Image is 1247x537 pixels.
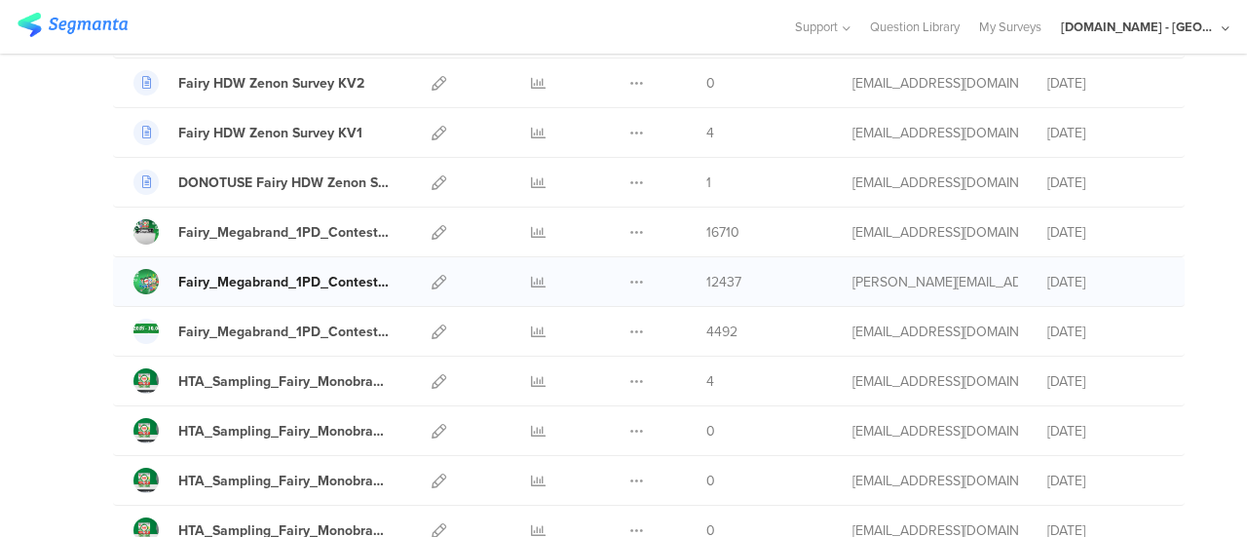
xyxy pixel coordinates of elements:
a: Fairy_Megabrand_1PD_Contest_10.02.25-10.04.25 [133,319,389,344]
img: segmanta logo [18,13,128,37]
div: Fairy HDW Zenon Survey KV1 [178,123,362,143]
div: [DATE] [1047,73,1164,94]
div: [DATE] [1047,322,1164,342]
a: HTA_Sampling_Fairy_Monobrand_Nov'24_Link_10 [133,418,389,443]
a: Fairy HDW Zenon Survey KV1 [133,120,362,145]
div: gheorghe.a.4@pg.com [852,73,1018,94]
div: jansson.cj@pg.com [852,322,1018,342]
div: jansson.cj@pg.com [852,222,1018,243]
a: DONOTUSE Fairy HDW Zenon Survey [133,170,389,195]
div: [DATE] [1047,173,1164,193]
div: gheorghe.a.4@pg.com [852,173,1018,193]
span: 4492 [706,322,737,342]
a: HTA_Sampling_Fairy_Monobrand_Nov'24_Link_9 [133,468,389,493]
div: arvanitis.a@pg.com [852,272,1018,292]
div: HTA_Sampling_Fairy_Monobrand_Nov'24_Link_10 [178,421,389,441]
div: jansson.cj@pg.com [852,421,1018,441]
div: Fairy_Megabrand_1PD_Contest_10.02.25-10.04.25 [178,322,389,342]
span: 12437 [706,272,741,292]
div: DONOTUSE Fairy HDW Zenon Survey [178,173,389,193]
div: HTA_Sampling_Fairy_Monobrand_Nov'24_Link_9 [178,471,389,491]
a: Fairy HDW Zenon Survey KV2 [133,70,364,96]
div: [DOMAIN_NAME] - [GEOGRAPHIC_DATA] [1061,18,1217,36]
a: Fairy_Megabrand_1PD_Contest_10.02.25-10.04.25_OKTA [133,269,389,294]
div: HTA_Sampling_Fairy_Monobrand_Nov'24_Link_QR_Code [178,371,389,392]
div: Fairy HDW Zenon Survey KV2 [178,73,364,94]
div: [DATE] [1047,371,1164,392]
div: jansson.cj@pg.com [852,371,1018,392]
div: [DATE] [1047,272,1164,292]
div: [DATE] [1047,421,1164,441]
div: Fairy_Megabrand_1PD_Contest_09.05.25-20.06.25_OKTA [178,222,389,243]
span: 1 [706,173,711,193]
div: [DATE] [1047,222,1164,243]
div: jansson.cj@pg.com [852,471,1018,491]
span: 0 [706,421,715,441]
span: Support [795,18,838,36]
div: [DATE] [1047,123,1164,143]
span: 0 [706,471,715,491]
span: 4 [706,371,714,392]
div: gheorghe.a.4@pg.com [852,123,1018,143]
a: Fairy_Megabrand_1PD_Contest_09.05.25-20.06.25_OKTA [133,219,389,245]
span: 16710 [706,222,739,243]
div: Fairy_Megabrand_1PD_Contest_10.02.25-10.04.25_OKTA [178,272,389,292]
div: [DATE] [1047,471,1164,491]
a: HTA_Sampling_Fairy_Monobrand_Nov'24_Link_QR_Code [133,368,389,394]
span: 0 [706,73,715,94]
span: 4 [706,123,714,143]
